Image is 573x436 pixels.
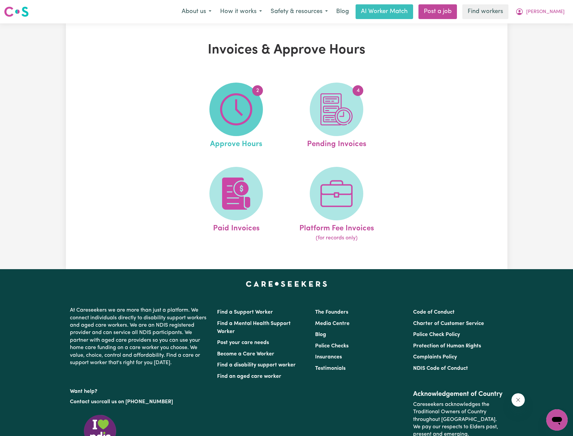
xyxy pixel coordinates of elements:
a: Platform Fee Invoices(for records only) [288,167,385,242]
a: Media Centre [315,321,350,326]
span: Approve Hours [210,136,262,150]
a: Blog [315,332,326,337]
p: At Careseekers we are more than just a platform. We connect individuals directly to disability su... [70,304,209,369]
span: 2 [252,85,263,96]
a: Insurances [315,354,342,360]
button: How it works [216,5,266,19]
h1: Invoices & Approve Hours [144,42,430,58]
span: (for records only) [316,234,358,242]
a: Post your care needs [217,340,269,345]
button: Safety & resources [266,5,332,19]
button: About us [177,5,216,19]
a: Police Checks [315,343,349,349]
span: [PERSON_NAME] [526,8,565,16]
span: Paid Invoices [213,220,260,234]
a: Police Check Policy [413,332,460,337]
a: Protection of Human Rights [413,343,481,349]
a: Find an aged care worker [217,374,281,379]
a: Contact us [70,399,96,405]
a: call us on [PHONE_NUMBER] [101,399,173,405]
p: Want help? [70,385,209,395]
iframe: Close message [511,393,525,407]
iframe: Button to launch messaging window [546,409,568,431]
a: Approve Hours [188,83,284,150]
h2: Acknowledgement of Country [413,390,503,398]
a: Find a Support Worker [217,310,273,315]
a: Post a job [418,4,457,19]
a: Testimonials [315,366,346,371]
a: Careseekers home page [246,281,327,287]
a: NDIS Code of Conduct [413,366,468,371]
span: 4 [353,85,363,96]
a: Blog [332,4,353,19]
a: Find workers [462,4,508,19]
button: My Account [511,5,569,19]
a: Careseekers logo [4,4,29,19]
img: Careseekers logo [4,6,29,18]
a: Charter of Customer Service [413,321,484,326]
a: Become a Care Worker [217,351,274,357]
span: Need any help? [4,5,40,10]
span: Pending Invoices [307,136,366,150]
a: Find a disability support worker [217,362,296,368]
a: AI Worker Match [356,4,413,19]
a: Find a Mental Health Support Worker [217,321,291,334]
a: Code of Conduct [413,310,455,315]
a: Complaints Policy [413,354,457,360]
a: Paid Invoices [188,167,284,242]
a: Pending Invoices [288,83,385,150]
a: The Founders [315,310,348,315]
span: Platform Fee Invoices [299,220,374,234]
p: or [70,396,209,408]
